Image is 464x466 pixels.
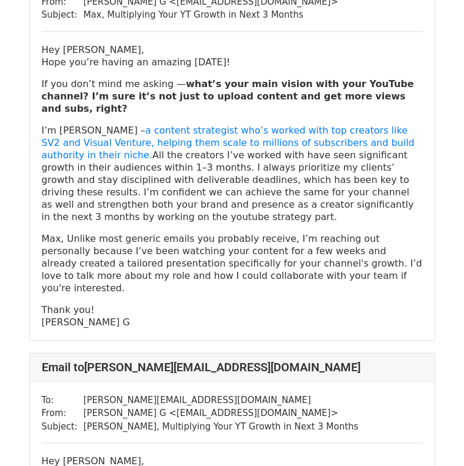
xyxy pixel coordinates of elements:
[84,420,359,434] td: [PERSON_NAME], Multiplying Your YT Growth in Next 3 Months
[42,407,84,420] td: From:
[42,78,414,114] strong: what’s your main vision with your YouTube channel? I’m sure it’s not just to upload content and g...
[42,420,84,434] td: Subject:
[84,407,359,420] td: [PERSON_NAME] G < [EMAIL_ADDRESS][DOMAIN_NAME] >
[42,78,423,115] p: If you don’t mind me asking —
[42,124,423,223] p: I’m [PERSON_NAME] – All the creators I’ve worked with have seen significant growth in their audie...
[84,394,359,407] td: [PERSON_NAME][EMAIL_ADDRESS][DOMAIN_NAME]
[42,125,415,161] a: a content strategist who’s worked with top creators like SV2 and Visual Venture, helping them sca...
[42,304,423,328] p: Thank you! [PERSON_NAME] G
[42,394,84,407] td: To:
[42,232,423,294] p: Max, Unlike most generic emails you probably receive, I’m reaching out personally because I’ve be...
[84,8,338,22] td: Max, Multiplying Your YT Growth in Next 3 Months
[42,44,423,68] p: Hey [PERSON_NAME], Hope you’re having an amazing [DATE]!
[42,8,84,22] td: Subject:
[42,360,423,374] h4: Email to [PERSON_NAME][EMAIL_ADDRESS][DOMAIN_NAME]
[405,410,464,466] iframe: Chat Widget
